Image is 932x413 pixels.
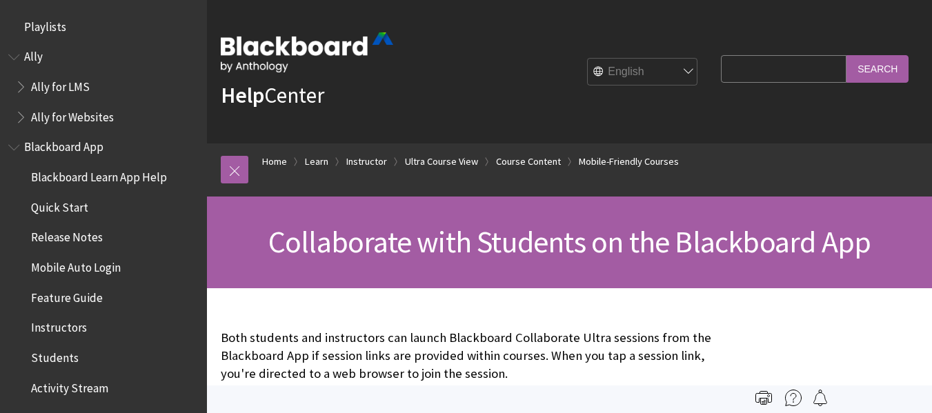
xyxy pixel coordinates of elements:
nav: Book outline for Anthology Ally Help [8,46,199,129]
span: Blackboard App [24,136,103,154]
a: Learn [305,153,328,170]
a: Instructor [346,153,387,170]
strong: Help [221,81,264,109]
span: Feature Guide [31,286,103,305]
p: Both students and instructors can launch Blackboard Collaborate Ultra sessions from the Blackboar... [221,329,714,383]
span: Collaborate with Students on the Blackboard App [268,223,871,261]
span: Activity Stream [31,376,108,395]
a: Course Content [496,153,561,170]
select: Site Language Selector [588,59,698,86]
a: Mobile-Friendly Courses [579,153,679,170]
img: Follow this page [812,390,829,406]
nav: Book outline for Playlists [8,15,199,39]
span: Instructors [31,316,87,335]
span: Release Notes [31,226,103,245]
span: Ally [24,46,43,64]
span: Ally for LMS [31,75,90,94]
span: Blackboard Learn App Help [31,165,167,184]
span: Mobile Auto Login [31,256,121,274]
a: Home [262,153,287,170]
img: Print [755,390,772,406]
img: More help [785,390,802,406]
span: Students [31,346,79,365]
span: Ally for Websites [31,105,114,124]
a: HelpCenter [221,81,324,109]
span: Quick Start [31,196,88,214]
img: Blackboard by Anthology [221,32,393,72]
input: Search [846,55,909,82]
a: Ultra Course View [405,153,478,170]
span: Playlists [24,15,66,34]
